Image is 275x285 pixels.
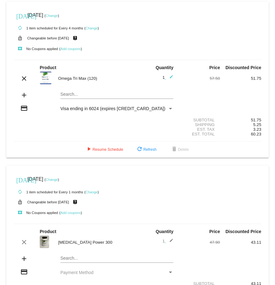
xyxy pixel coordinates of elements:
strong: Discounted Price [226,65,261,70]
div: 51.75 [220,118,261,122]
strong: Product [40,229,56,234]
button: Refresh [131,144,161,155]
small: ( ) [84,190,99,194]
div: 43.11 [220,240,261,245]
small: No Coupons applied [14,47,58,51]
input: Search... [60,92,173,97]
span: Payment Method [60,270,94,275]
small: ( ) [44,14,59,18]
a: Add coupons [60,47,81,51]
div: 47.90 [179,240,220,245]
small: ( ) [59,211,82,215]
mat-icon: credit_card [20,104,28,112]
small: ( ) [84,26,99,30]
small: ( ) [59,47,82,51]
a: Change [46,14,58,18]
small: Changeable before [DATE] [27,200,69,204]
div: 51.75 [220,76,261,81]
mat-icon: local_play [16,209,24,216]
mat-icon: live_help [71,34,79,42]
mat-icon: clear [20,75,28,82]
span: Delete [171,147,189,152]
span: 60.23 [251,132,261,136]
mat-icon: credit_card [20,268,28,276]
strong: Product [40,65,56,70]
mat-icon: [DATE] [16,12,24,19]
div: Est. Tax [179,127,220,132]
small: ( ) [44,178,59,181]
strong: Price [209,65,220,70]
strong: Quantity [155,229,173,234]
span: 1 [162,239,173,243]
mat-icon: edit [166,238,173,246]
a: Change [85,26,98,30]
span: Resume Schedule [85,147,123,152]
small: No Coupons applied [14,211,58,215]
strong: Price [209,229,220,234]
mat-icon: delete [171,146,178,153]
button: Delete [166,144,194,155]
mat-select: Payment Method [60,106,173,111]
strong: Quantity [155,65,173,70]
mat-icon: edit [166,75,173,82]
span: 1 [162,75,173,80]
small: 1 item scheduled for Every 4 months [14,26,83,30]
mat-icon: live_help [71,198,79,206]
mat-icon: lock_open [16,34,24,42]
span: 3.23 [253,127,261,132]
div: Shipping [179,122,220,127]
span: Visa ending in 6024 (expires [CREDIT_CARD_DATA]) [60,106,165,111]
mat-icon: autorenew [16,188,24,196]
span: Refresh [136,147,156,152]
a: Change [46,178,58,181]
input: Search... [60,256,173,261]
small: 1 item scheduled for Every 1 months [14,190,83,194]
span: 5.25 [253,122,261,127]
mat-select: Payment Method [60,270,173,275]
div: 57.50 [179,76,220,81]
mat-icon: autorenew [16,24,24,32]
button: Resume Schedule [80,144,128,155]
div: Est. Total [179,132,220,136]
mat-icon: lock_open [16,198,24,206]
img: CoQ10-Power-300-label-scaled.jpg [40,236,49,248]
mat-icon: add [20,255,28,262]
mat-icon: play_arrow [85,146,93,153]
div: Subtotal [179,118,220,122]
mat-icon: [DATE] [16,176,24,183]
mat-icon: add [20,91,28,99]
a: Change [85,190,98,194]
img: Omega-Tri-Max-label.png [40,72,52,84]
mat-icon: clear [20,238,28,246]
small: Changeable before [DATE] [27,36,69,40]
mat-icon: refresh [136,146,143,153]
div: Omega Tri Max (120) [55,76,138,81]
div: [MEDICAL_DATA] Power 300 [55,240,138,245]
a: Add coupons [60,211,81,215]
strong: Discounted Price [226,229,261,234]
mat-icon: local_play [16,45,24,53]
